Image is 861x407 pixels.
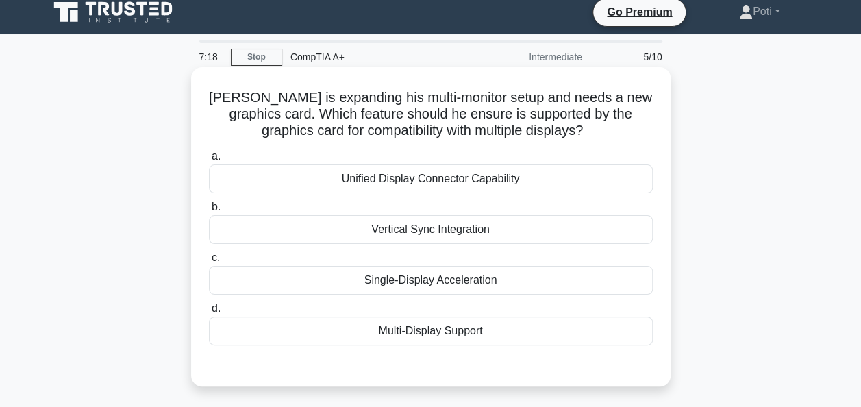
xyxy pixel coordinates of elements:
a: Go Premium [599,3,680,21]
div: 5/10 [590,43,671,71]
div: Single-Display Acceleration [209,266,653,295]
div: Vertical Sync Integration [209,215,653,244]
span: a. [212,150,221,162]
div: Unified Display Connector Capability [209,164,653,193]
span: d. [212,302,221,314]
span: b. [212,201,221,212]
h5: [PERSON_NAME] is expanding his multi-monitor setup and needs a new graphics card. Which feature s... [208,89,654,140]
div: Intermediate [471,43,590,71]
div: CompTIA A+ [282,43,471,71]
a: Stop [231,49,282,66]
span: c. [212,251,220,263]
div: Multi-Display Support [209,317,653,345]
div: 7:18 [191,43,231,71]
